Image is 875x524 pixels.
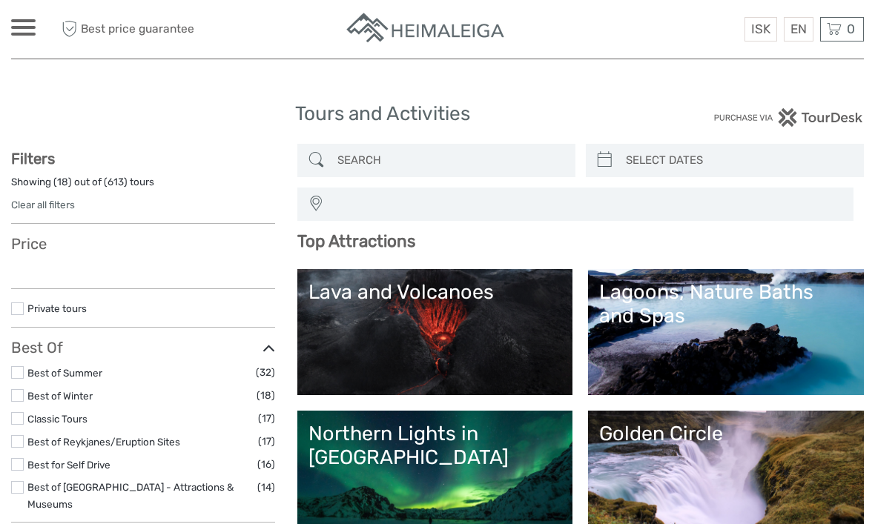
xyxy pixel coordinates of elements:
img: Apartments in Reykjavik [345,11,508,47]
a: Best of Reykjanes/Eruption Sites [27,436,180,448]
label: 613 [108,175,124,189]
a: Private tours [27,302,87,314]
strong: Filters [11,150,55,168]
a: Lava and Volcanoes [308,280,562,384]
span: (17) [258,410,275,427]
span: ISK [751,21,770,36]
div: Lagoons, Nature Baths and Spas [599,280,853,328]
input: SELECT DATES [620,147,856,173]
span: (16) [257,456,275,473]
span: (18) [257,387,275,404]
a: Best for Self Drive [27,459,110,471]
a: Best of Summer [27,367,102,379]
b: Top Attractions [297,231,415,251]
div: Lava and Volcanoes [308,280,562,304]
span: (17) [258,433,275,450]
img: PurchaseViaTourDesk.png [713,108,864,127]
a: Classic Tours [27,413,87,425]
a: Lagoons, Nature Baths and Spas [599,280,853,384]
span: Best price guarantee [58,17,225,42]
a: Best of [GEOGRAPHIC_DATA] - Attractions & Museums [27,481,234,510]
span: 0 [845,21,857,36]
h3: Price [11,235,275,253]
div: Showing ( ) out of ( ) tours [11,175,275,198]
div: Golden Circle [599,422,853,445]
a: Best of Winter [27,390,93,402]
h1: Tours and Activities [295,102,579,126]
span: (32) [256,364,275,381]
a: Clear all filters [11,199,75,210]
label: 18 [57,175,68,189]
div: Northern Lights in [GEOGRAPHIC_DATA] [308,422,562,470]
input: SEARCH [331,147,568,173]
h3: Best Of [11,339,275,356]
span: (14) [257,479,275,496]
div: EN [784,17,813,42]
